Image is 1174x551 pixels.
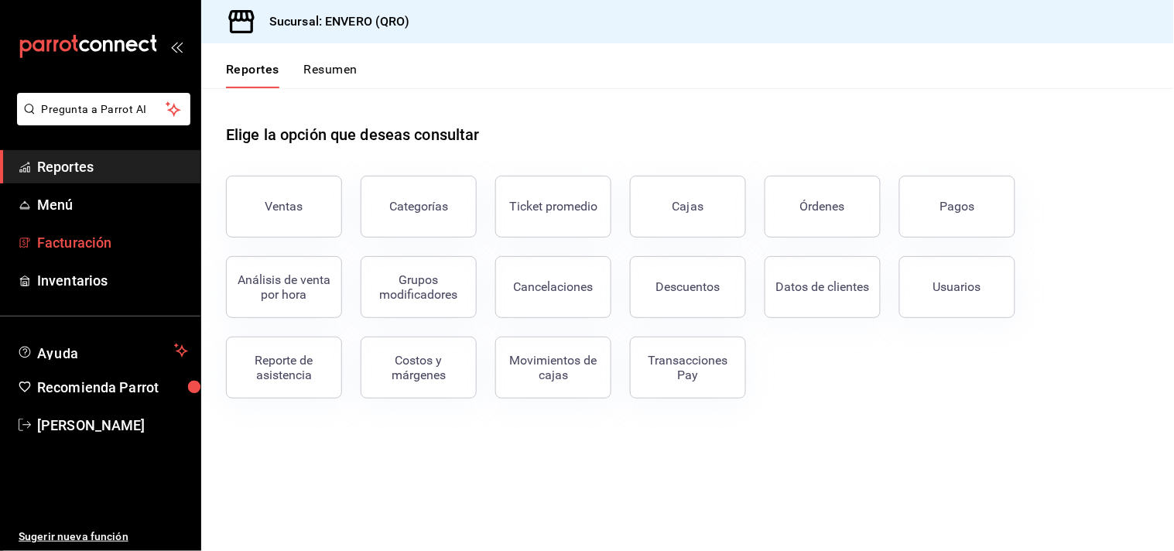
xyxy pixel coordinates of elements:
[361,337,477,399] button: Costos y márgenes
[19,529,188,545] span: Sugerir nueva función
[933,279,981,294] div: Usuarios
[257,12,410,31] h3: Sucursal: ENVERO (QRO)
[170,40,183,53] button: open_drawer_menu
[509,199,597,214] div: Ticket promedio
[37,194,188,215] span: Menú
[226,337,342,399] button: Reporte de asistencia
[226,123,480,146] h1: Elige la opción que deseas consultar
[899,256,1015,318] button: Usuarios
[37,232,188,253] span: Facturación
[514,279,594,294] div: Cancelaciones
[37,377,188,398] span: Recomienda Parrot
[236,272,332,302] div: Análisis de venta por hora
[765,256,881,318] button: Datos de clientes
[11,112,190,128] a: Pregunta a Parrot AI
[236,353,332,382] div: Reporte de asistencia
[765,176,881,238] button: Órdenes
[371,272,467,302] div: Grupos modificadores
[495,256,611,318] button: Cancelaciones
[226,256,342,318] button: Análisis de venta por hora
[265,199,303,214] div: Ventas
[776,279,870,294] div: Datos de clientes
[656,279,720,294] div: Descuentos
[304,62,358,88] button: Resumen
[640,353,736,382] div: Transacciones Pay
[37,415,188,436] span: [PERSON_NAME]
[630,176,746,238] a: Cajas
[226,176,342,238] button: Ventas
[800,199,845,214] div: Órdenes
[389,199,448,214] div: Categorías
[630,337,746,399] button: Transacciones Pay
[226,62,358,88] div: navigation tabs
[495,337,611,399] button: Movimientos de cajas
[37,270,188,291] span: Inventarios
[361,176,477,238] button: Categorías
[361,256,477,318] button: Grupos modificadores
[940,199,975,214] div: Pagos
[226,62,279,88] button: Reportes
[899,176,1015,238] button: Pagos
[17,93,190,125] button: Pregunta a Parrot AI
[630,256,746,318] button: Descuentos
[495,176,611,238] button: Ticket promedio
[37,341,168,360] span: Ayuda
[673,197,704,216] div: Cajas
[505,353,601,382] div: Movimientos de cajas
[42,101,166,118] span: Pregunta a Parrot AI
[37,156,188,177] span: Reportes
[371,353,467,382] div: Costos y márgenes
